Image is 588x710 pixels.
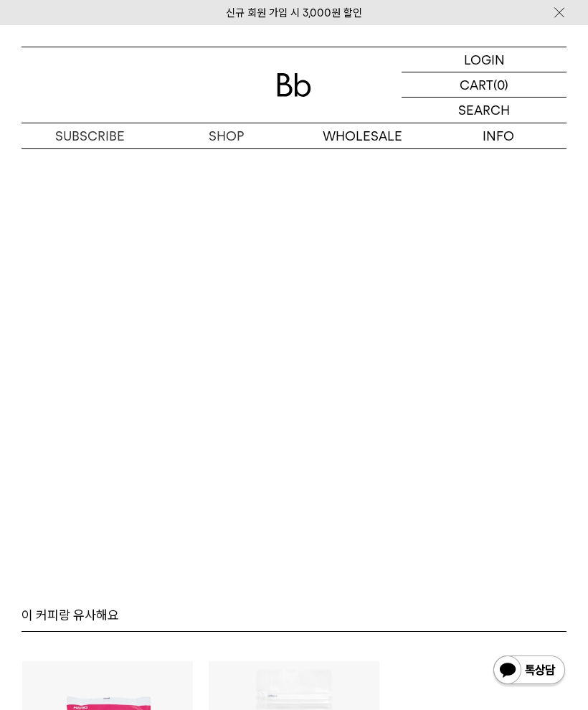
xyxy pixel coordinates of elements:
[460,72,493,97] p: CART
[294,123,430,148] p: WHOLESALE
[458,98,510,123] p: SEARCH
[22,123,158,148] a: SUBSCRIBE
[492,654,566,688] img: 카카오톡 채널 1:1 채팅 버튼
[22,607,119,624] p: 이 커피랑 유사해요
[402,47,566,72] a: LOGIN
[464,47,505,72] p: LOGIN
[402,72,566,98] a: CART (0)
[430,123,566,148] p: INFO
[493,72,508,97] p: (0)
[226,6,362,19] a: 신규 회원 가입 시 3,000원 할인
[277,73,311,97] img: 로고
[158,123,294,148] a: SHOP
